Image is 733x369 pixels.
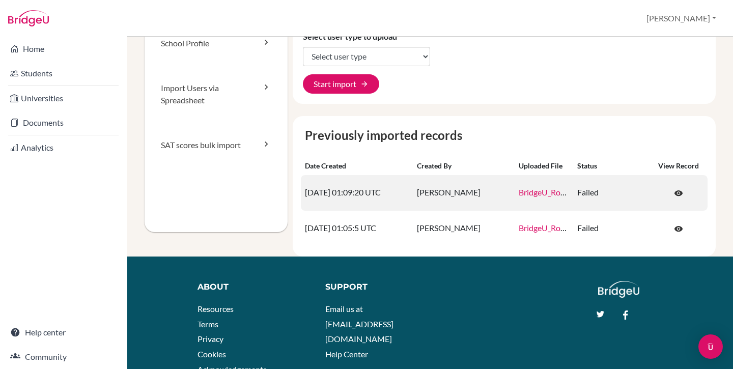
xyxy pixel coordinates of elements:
td: Failed [573,175,650,211]
td: [PERSON_NAME] [413,211,515,246]
label: Select user type to upload [303,31,400,43]
a: Cookies [198,349,226,359]
a: Click to open the record on its current state [663,219,694,238]
a: Documents [2,112,125,133]
button: Start import [303,74,379,94]
a: SAT scores bulk import [145,123,288,167]
td: Failed [573,211,650,246]
div: Open Intercom Messenger [698,334,723,359]
a: Import Users via Spreadsheet [145,66,288,123]
td: [PERSON_NAME] [413,175,515,211]
a: Students [2,63,125,83]
img: Bridge-U [8,10,49,26]
a: School Profile [145,21,288,66]
div: Support [325,281,420,293]
a: Click to open the record on its current state [663,183,694,203]
a: Community [2,347,125,367]
div: About [198,281,302,293]
td: [DATE] 01:09:20 UTC [301,175,413,211]
a: Privacy [198,334,223,344]
a: Universities [2,88,125,108]
a: Help center [2,322,125,343]
th: Uploaded file [515,157,574,175]
button: [PERSON_NAME] [642,9,721,28]
a: Resources [198,304,234,314]
span: visibility [674,189,683,198]
th: Date created [301,157,413,175]
a: Terms [198,319,218,329]
a: Home [2,39,125,59]
caption: Previously imported records [301,126,708,145]
a: BridgeU_Roster__2025_-_G9_.csv [519,187,634,197]
a: Help Center [325,349,368,359]
td: [DATE] 01:05:5 UTC [301,211,413,246]
th: View record [650,157,708,175]
span: arrow_forward [360,80,369,88]
a: Email us at [EMAIL_ADDRESS][DOMAIN_NAME] [325,304,393,344]
span: visibility [674,224,683,234]
th: Created by [413,157,515,175]
a: BridgeU_Roster__2025_-_G9_.csv [519,223,634,233]
a: Analytics [2,137,125,158]
img: logo_white@2x-f4f0deed5e89b7ecb1c2cc34c3e3d731f90f0f143d5ea2071677605dd97b5244.png [598,281,639,298]
th: Status [573,157,650,175]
